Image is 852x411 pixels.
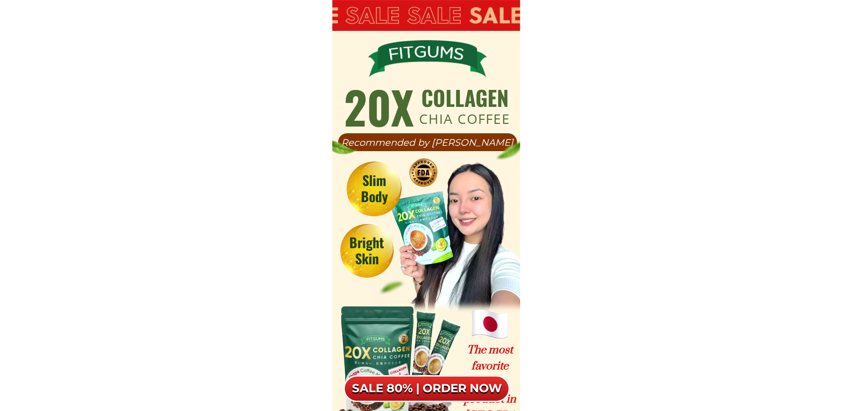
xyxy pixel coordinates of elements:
[418,87,512,108] h1: collagen
[338,138,517,147] h1: Recommended by [PERSON_NAME]
[343,381,510,396] h6: SALE 80% | ORDER NOW
[344,234,389,267] h1: Bright Skin
[351,172,397,204] h1: Slim Body
[343,84,415,129] h1: 20X
[418,112,512,126] h1: chia coffee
